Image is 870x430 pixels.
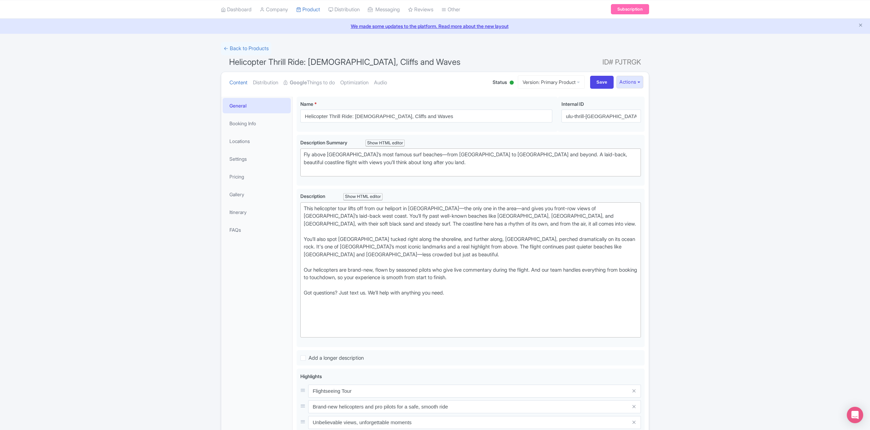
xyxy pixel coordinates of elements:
div: Active [508,78,515,88]
span: ID# PJTRGK [602,55,641,69]
a: Subscription [611,4,649,14]
span: Status [493,78,507,86]
a: General [223,98,291,113]
strong: Google [290,79,307,87]
a: Locations [223,133,291,149]
div: This helicopter tour lifts off from our heliport in [GEOGRAPHIC_DATA]—the only one in the area—an... [304,205,637,335]
span: Add a longer description [309,355,364,361]
span: Highlights [300,373,322,379]
a: Pricing [223,169,291,184]
input: Save [590,76,614,89]
a: Content [229,72,247,94]
a: Optimization [340,72,369,94]
span: Internal ID [561,101,584,107]
button: Close announcement [858,22,863,30]
div: Open Intercom Messenger [847,407,863,423]
button: Actions [616,76,643,88]
span: Name [300,101,313,107]
a: We made some updates to the platform. Read more about the new layout [4,23,866,30]
a: Settings [223,151,291,167]
div: Fly above [GEOGRAPHIC_DATA]’s most famous surf beaches—from [GEOGRAPHIC_DATA] to [GEOGRAPHIC_DATA... [304,151,637,174]
a: Audio [374,72,387,94]
a: Distribution [253,72,278,94]
a: ← Back to Products [221,42,271,55]
a: Gallery [223,187,291,202]
span: Description [300,193,326,199]
span: Description Summary [300,140,348,145]
div: Show HTML editor [365,140,405,147]
span: Helicopter Thrill Ride: [DEMOGRAPHIC_DATA], Cliffs and Waves [229,57,461,67]
a: FAQs [223,222,291,238]
a: Version: Primary Product [518,75,585,89]
a: Itinerary [223,204,291,220]
a: Booking Info [223,116,291,131]
div: Show HTML editor [343,193,382,200]
a: GoogleThings to do [284,72,335,94]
